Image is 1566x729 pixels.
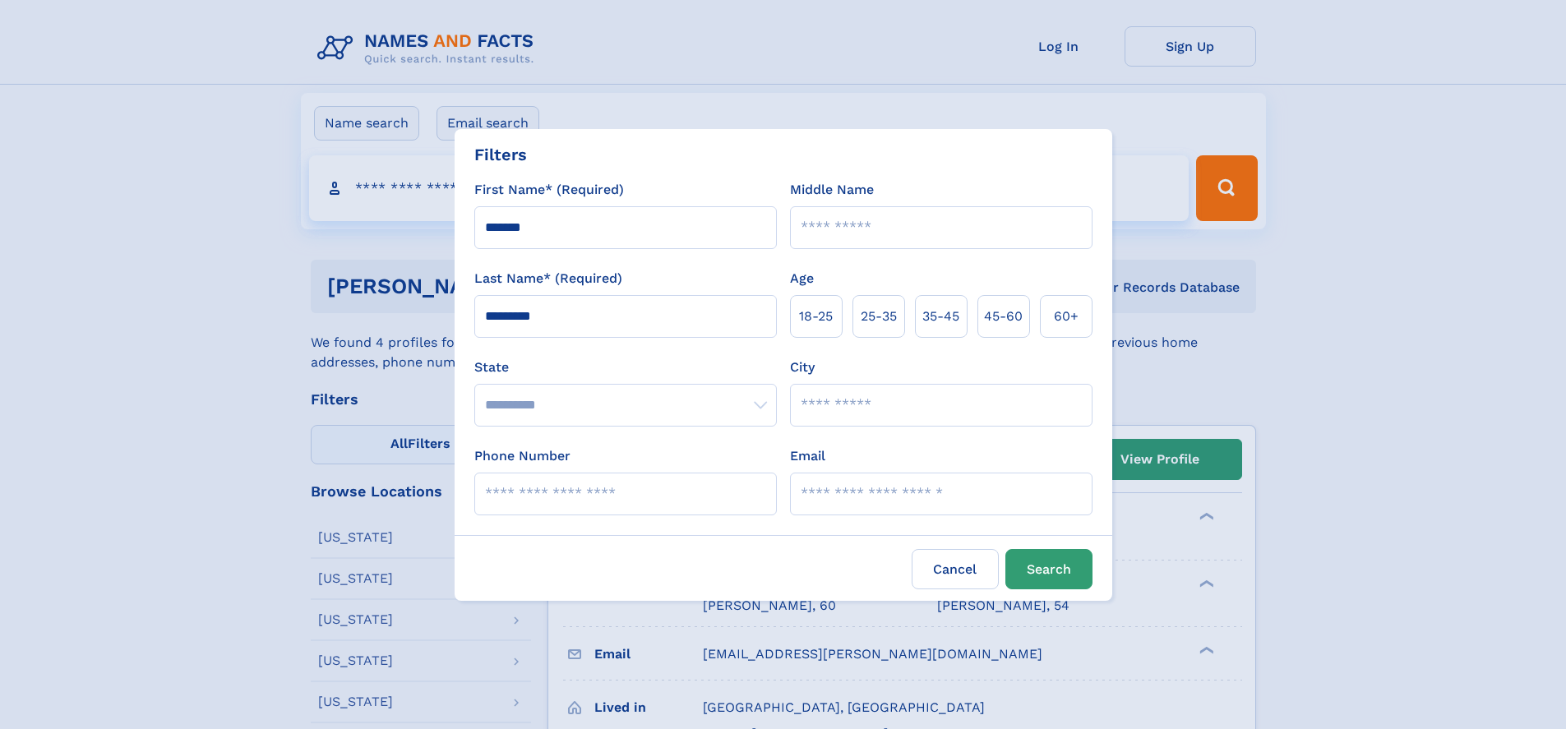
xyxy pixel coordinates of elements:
[790,358,815,377] label: City
[474,180,624,200] label: First Name* (Required)
[790,446,825,466] label: Email
[474,269,622,288] label: Last Name* (Required)
[474,446,571,466] label: Phone Number
[984,307,1023,326] span: 45‑60
[474,358,777,377] label: State
[922,307,959,326] span: 35‑45
[799,307,833,326] span: 18‑25
[861,307,897,326] span: 25‑35
[790,269,814,288] label: Age
[474,142,527,167] div: Filters
[912,549,999,589] label: Cancel
[1005,549,1093,589] button: Search
[1054,307,1079,326] span: 60+
[790,180,874,200] label: Middle Name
